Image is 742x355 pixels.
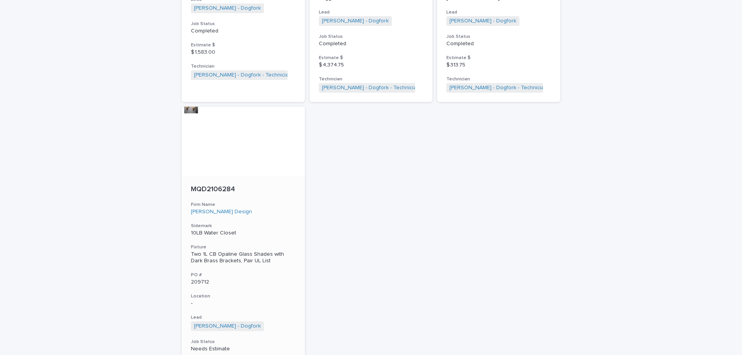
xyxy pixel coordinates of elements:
[191,42,296,48] h3: Estimate $
[319,41,424,47] p: Completed
[191,293,296,299] h3: Location
[191,272,296,278] h3: PO #
[191,49,296,56] p: $ 1,583.00
[191,314,296,321] h3: Lead
[319,76,424,82] h3: Technician
[446,55,551,61] h3: Estimate $
[446,76,551,82] h3: Technician
[191,223,296,229] h3: Sidemark
[191,28,296,34] p: Completed
[191,300,296,307] p: -
[319,62,424,68] p: $ 4,374.75
[194,323,261,330] a: [PERSON_NAME] - Dogfork
[194,5,261,12] a: [PERSON_NAME] - Dogfork
[446,9,551,15] h3: Lead
[322,18,389,24] a: [PERSON_NAME] - Dogfork
[319,34,424,40] h3: Job Status
[191,339,296,345] h3: Job Status
[446,41,551,47] p: Completed
[191,279,296,285] p: 209712
[449,85,547,91] a: [PERSON_NAME] - Dogfork - Technician
[191,346,296,352] p: Needs Estimate
[319,9,424,15] h3: Lead
[191,251,296,264] div: Two 1L CB Opaline Glass Shades with Dark Brass Brackets, Pair UL List
[446,62,551,68] p: $ 313.75
[191,202,296,208] h3: Firm Name
[194,72,292,78] a: [PERSON_NAME] - Dogfork - Technician
[191,244,296,250] h3: Fixture
[322,85,420,91] a: [PERSON_NAME] - Dogfork - Technician
[191,209,252,215] a: [PERSON_NAME] Design
[191,21,296,27] h3: Job Status
[319,55,424,61] h3: Estimate $
[449,18,516,24] a: [PERSON_NAME] - Dogfork
[191,63,296,70] h3: Technician
[191,185,296,194] p: MQD2106284
[191,230,296,236] p: 10LB Water Closet
[446,34,551,40] h3: Job Status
